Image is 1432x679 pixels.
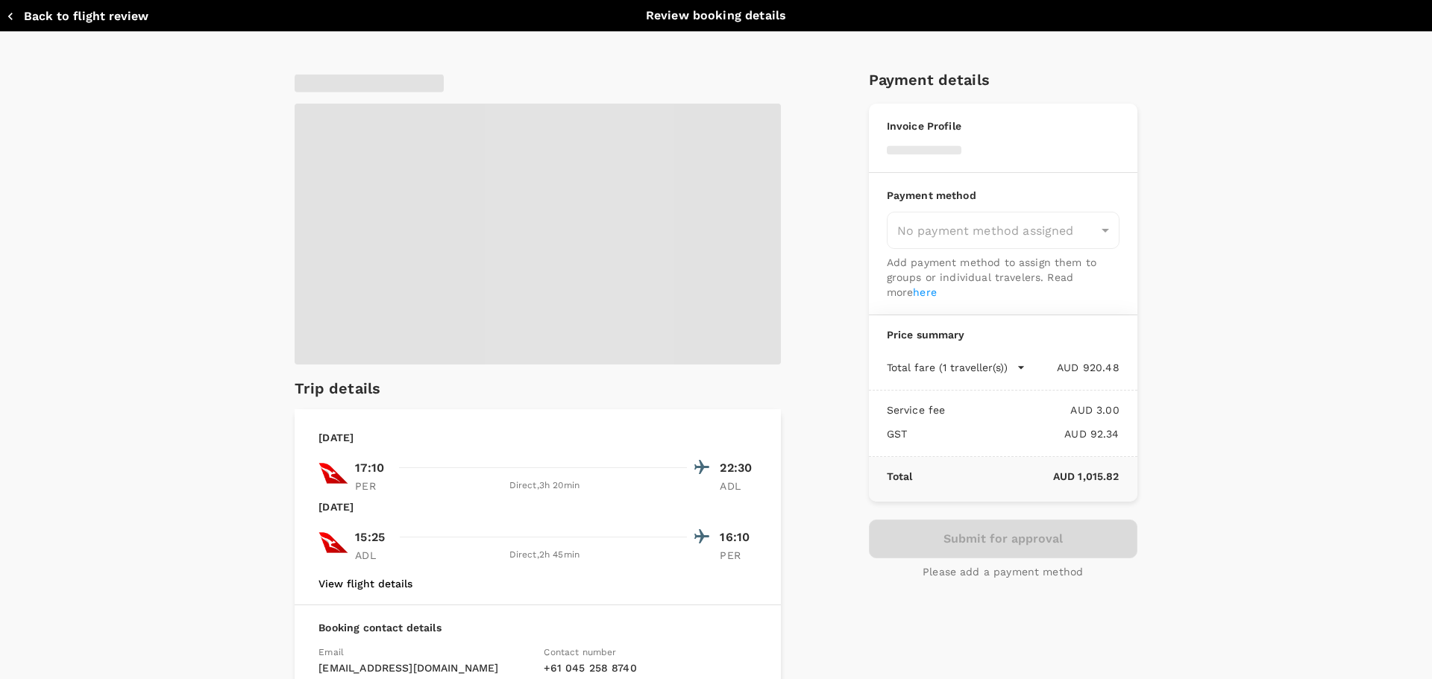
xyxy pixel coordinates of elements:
[907,426,1119,441] p: AUD 92.34
[887,360,1008,375] p: Total fare (1 traveller(s))
[544,660,757,675] p: + 61 045 258 8740
[318,647,344,657] span: Email
[318,458,348,488] img: QF
[295,376,380,400] h6: Trip details
[720,479,757,493] p: ADL
[318,528,348,558] img: QF
[1026,360,1119,375] p: AUD 920.48
[869,68,1137,92] h6: Payment details
[355,459,384,477] p: 17:10
[401,548,687,563] div: Direct , 2h 45min
[355,548,392,563] p: ADL
[318,430,354,445] p: [DATE]
[318,578,412,590] button: View flight details
[923,564,1083,579] p: Please add a payment method
[646,7,786,25] p: Review booking details
[355,528,385,546] p: 15:25
[6,9,148,24] button: Back to flight review
[887,469,913,484] p: Total
[887,426,907,441] p: GST
[544,647,616,657] span: Contact number
[720,528,757,546] p: 16:10
[887,255,1119,300] p: Add payment method to assign them to groups or individual travelers. Read more
[887,119,1119,133] p: Invoice Profile
[913,286,937,298] a: here
[887,212,1119,249] div: No payment method assigned
[355,479,392,493] p: PER
[887,402,946,417] p: Service fee
[887,360,1026,375] button: Total fare (1 traveller(s))
[720,548,757,563] p: PER
[945,402,1119,417] p: AUD 3.00
[887,327,1119,342] p: Price summary
[887,188,1119,203] p: Payment method
[720,459,757,477] p: 22:30
[912,469,1119,484] p: AUD 1,015.82
[318,499,354,514] p: [DATE]
[318,660,532,675] p: [EMAIL_ADDRESS][DOMAIN_NAME]
[318,620,757,635] p: Booking contact details
[401,479,687,493] div: Direct , 3h 20min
